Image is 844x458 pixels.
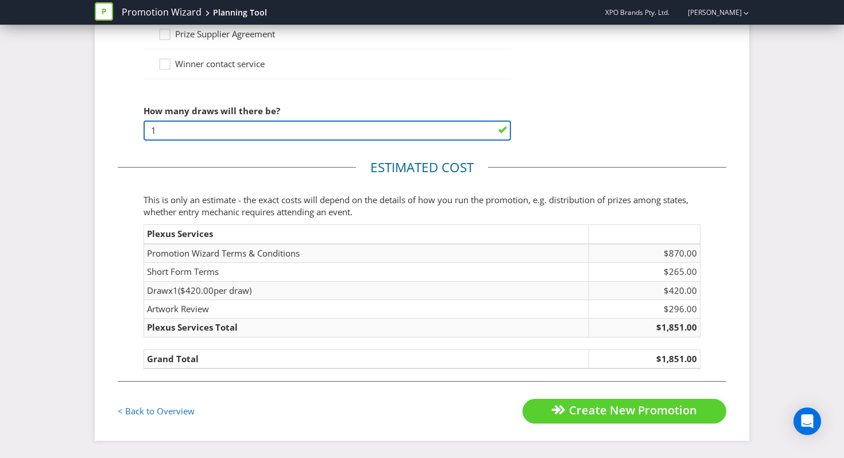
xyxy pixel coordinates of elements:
[605,7,669,17] span: XPO Brands Pty. Ltd.
[589,263,700,281] td: $265.00
[144,244,589,263] td: Promotion Wizard Terms & Conditions
[147,285,168,296] span: Draw
[178,285,180,296] span: (
[144,263,589,281] td: Short Form Terms
[144,225,589,244] td: Plexus Services
[522,399,726,424] button: Create New Promotion
[144,300,589,318] td: Artwork Review
[168,285,173,296] span: x
[569,402,697,418] span: Create New Promotion
[144,350,589,368] td: Grand Total
[356,158,488,177] legend: Estimated cost
[173,285,178,296] span: 1
[144,194,700,219] p: This is only an estimate - the exact costs will depend on the details of how you run the promotio...
[122,6,202,19] a: Promotion Wizard
[589,244,700,263] td: $870.00
[175,28,275,40] span: Prize Supplier Agreement
[175,58,265,69] span: Winner contact service
[793,407,821,435] div: Open Intercom Messenger
[118,405,195,417] a: < Back to Overview
[180,285,214,296] span: $420.00
[144,319,589,337] td: Plexus Services Total
[589,281,700,300] td: $420.00
[589,319,700,337] td: $1,851.00
[589,300,700,318] td: $296.00
[214,285,251,296] span: per draw)
[144,105,280,117] span: How many draws will there be?
[213,7,267,18] div: Planning Tool
[676,7,742,17] a: [PERSON_NAME]
[589,350,700,368] td: $1,851.00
